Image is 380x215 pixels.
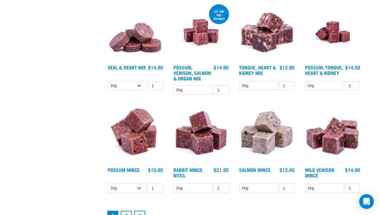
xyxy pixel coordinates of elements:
[214,65,229,70] div: $14.90
[279,81,294,91] input: 1
[173,66,211,80] a: Possum, Venison, Salmon & Organ Mix
[106,3,165,61] img: 1152 Veal Heart Medallions 01
[214,167,229,172] div: $21.90
[148,167,163,172] div: $15.90
[359,194,374,209] div: Open Intercom Messenger
[279,183,294,193] input: 1
[172,3,230,61] img: Possum Venison Salmon Organ 1626
[345,81,360,91] input: 1
[239,168,271,171] a: Salmon Mince
[345,183,360,193] input: 1
[148,183,163,193] input: 1
[173,168,203,176] a: Rabbit Mince Bites
[345,167,360,172] div: $14.90
[305,168,334,176] a: Wild Venison Mince
[209,7,229,23] div: cat and dog friendly!
[279,167,294,172] div: $12.40
[303,3,362,61] img: Possum Tongue Heart Kidney 1682
[213,183,229,193] input: 1
[148,81,163,91] input: 1
[148,65,163,70] div: $14.90
[237,3,296,61] img: 1167 Tongue Heart Kidney Mix 01
[305,66,343,74] a: Possum, Tongue, Heart & Kidney
[172,106,230,164] img: Whole Minced Rabbit Cubes 01
[345,65,360,70] div: $14.50
[239,66,276,74] a: Tongue, Heart & Kidney Mix
[279,65,294,70] div: $12.90
[237,106,296,164] img: 1141 Salmon Mince 01
[108,66,146,69] a: Veal & Heart Mix
[106,106,165,164] img: 1102 Possum Mince 01
[303,106,362,164] img: Pile Of Cubed Wild Venison Mince For Pets
[108,168,140,171] a: Possum Mince
[213,85,229,95] input: 1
